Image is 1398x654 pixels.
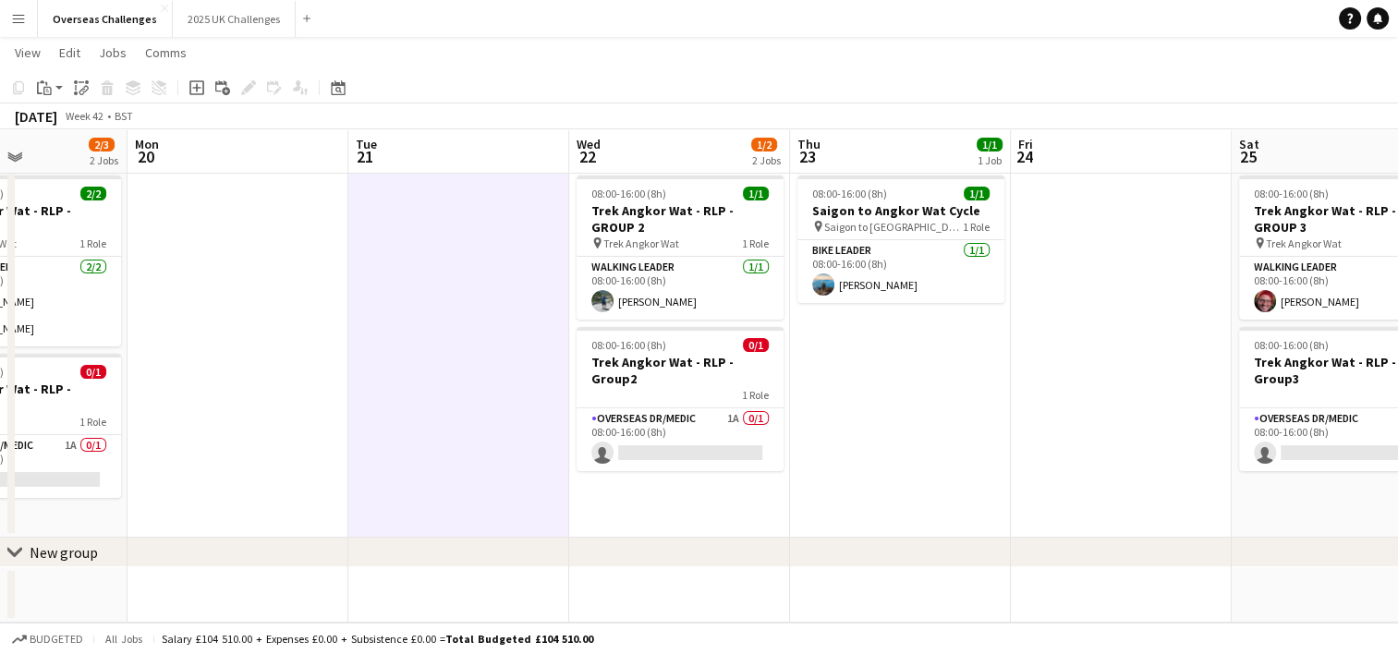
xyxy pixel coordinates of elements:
[9,629,86,649] button: Budgeted
[138,41,194,65] a: Comms
[102,632,146,646] span: All jobs
[15,107,57,126] div: [DATE]
[38,1,173,37] button: Overseas Challenges
[52,41,88,65] a: Edit
[115,109,133,123] div: BST
[59,44,80,61] span: Edit
[7,41,48,65] a: View
[145,44,187,61] span: Comms
[173,1,296,37] button: 2025 UK Challenges
[99,44,127,61] span: Jobs
[30,633,83,646] span: Budgeted
[162,632,593,646] div: Salary £104 510.00 + Expenses £0.00 + Subsistence £0.00 =
[30,543,98,562] div: New group
[91,41,134,65] a: Jobs
[445,632,593,646] span: Total Budgeted £104 510.00
[15,44,41,61] span: View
